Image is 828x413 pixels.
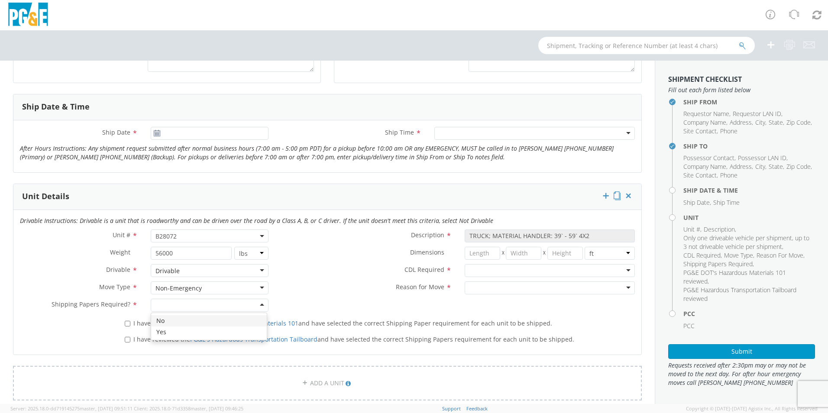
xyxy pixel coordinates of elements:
[704,225,735,233] span: Description
[755,118,767,127] li: ,
[190,335,317,343] a: PG&E's Hazardous Transportation Tailboard
[133,319,552,327] span: I have reviewed the and have selected the correct Shipping Paper requirement for each unit to be ...
[683,260,753,268] span: Shipping Papers Required
[683,310,815,317] h4: PCC
[683,225,700,233] span: Unit #
[683,251,721,259] span: CDL Required
[99,283,130,291] span: Move Type
[769,118,783,126] span: State
[113,231,130,239] span: Unit #
[151,315,267,326] div: No
[396,283,444,291] span: Reason for Move
[683,118,726,126] span: Company Name
[13,366,642,400] a: ADD A UNIT
[133,335,574,343] span: I have reviewed the and have selected the correct Shipping Papers requirement for each unit to be...
[683,110,731,118] li: ,
[683,154,736,162] li: ,
[466,405,488,412] a: Feedback
[10,405,133,412] span: Server: 2025.18.0-dd719145275
[500,247,506,260] span: X
[786,162,812,171] li: ,
[686,405,818,412] span: Copyright © [DATE]-[DATE] Agistix Inc., All Rights Reserved
[6,3,50,28] img: pge-logo-06675f144f4cfa6a6814.png
[720,171,737,179] span: Phone
[541,247,547,260] span: X
[683,234,809,251] span: Only one driveable vehicle per shipment, up to 3 not driveable vehicle per shipment
[151,229,268,242] span: B28072
[724,251,753,259] span: Move Type
[683,214,815,221] h4: Unit
[730,162,753,171] li: ,
[155,232,264,240] span: B28072
[411,231,444,239] span: Description
[683,171,718,180] li: ,
[683,268,813,286] li: ,
[110,248,130,256] span: Weight
[547,247,583,260] input: Height
[80,405,133,412] span: master, [DATE] 09:51:11
[769,162,784,171] li: ,
[683,198,710,206] span: Ship Date
[769,118,784,127] li: ,
[125,321,130,326] input: I have reviewed thePG&E DOT's Hazardous Materials 101and have selected the correct Shipping Paper...
[52,300,130,308] span: Shipping Papers Required?
[106,265,130,274] span: Drivable
[410,248,444,256] span: Dimensions
[683,251,722,260] li: ,
[683,225,702,234] li: ,
[704,225,736,234] li: ,
[757,251,803,259] span: Reason For Move
[442,405,461,412] a: Support
[668,361,815,387] span: Requests received after 2:30pm may or may not be moved to the next day. For after hour emergency ...
[134,405,243,412] span: Client: 2025.18.0-71d3358
[738,154,788,162] li: ,
[465,247,500,260] input: Length
[683,127,717,135] span: Site Contact
[20,216,493,225] i: Drivable Instructions: Drivable is a unit that is roadworthy and can be driven over the road by a...
[683,198,711,207] li: ,
[683,286,796,303] span: PG&E Hazardous Transportation Tailboard reviewed
[683,143,815,149] h4: Ship To
[683,268,786,285] span: PG&E DOT's Hazardous Materials 101 reviewed
[683,234,813,251] li: ,
[769,162,783,171] span: State
[683,110,729,118] span: Requestor Name
[404,265,444,274] span: CDL Required
[738,154,786,162] span: Possessor LAN ID
[191,405,243,412] span: master, [DATE] 09:46:25
[683,162,728,171] li: ,
[730,118,752,126] span: Address
[724,251,754,260] li: ,
[683,171,717,179] span: Site Contact
[683,118,728,127] li: ,
[713,198,740,206] span: Ship Time
[683,322,695,330] span: PCC
[730,162,752,171] span: Address
[683,162,726,171] span: Company Name
[786,118,811,126] span: Zip Code
[755,118,765,126] span: City
[668,344,815,359] button: Submit
[730,118,753,127] li: ,
[155,267,180,275] div: Drivable
[668,74,742,84] strong: Shipment Checklist
[102,128,130,136] span: Ship Date
[22,103,90,111] h3: Ship Date & Time
[733,110,783,118] li: ,
[683,260,754,268] li: ,
[733,110,781,118] span: Requestor LAN ID
[22,192,69,201] h3: Unit Details
[755,162,765,171] span: City
[151,326,267,338] div: Yes
[506,247,541,260] input: Width
[385,128,414,136] span: Ship Time
[683,154,734,162] span: Possessor Contact
[20,144,614,161] i: After Hours Instructions: Any shipment request submitted after normal business hours (7:00 am - 5...
[155,284,202,293] div: Non-Emergency
[786,118,812,127] li: ,
[668,86,815,94] span: Fill out each form listed below
[538,37,755,54] input: Shipment, Tracking or Reference Number (at least 4 chars)
[683,187,815,194] h4: Ship Date & Time
[683,127,718,136] li: ,
[755,162,767,171] li: ,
